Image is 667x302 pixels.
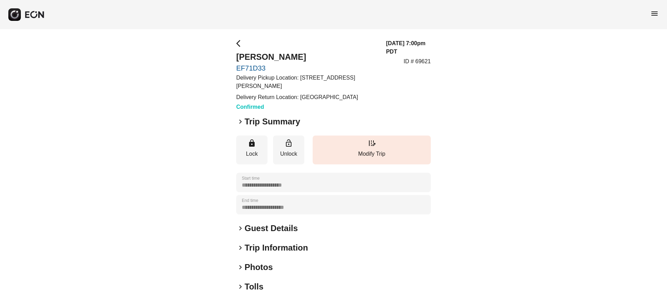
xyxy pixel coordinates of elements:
[386,39,431,56] h3: [DATE] 7:00pm PDT
[404,57,431,66] p: ID # 69621
[245,262,273,273] h2: Photos
[236,263,245,271] span: keyboard_arrow_right
[236,244,245,252] span: keyboard_arrow_right
[245,223,298,234] h2: Guest Details
[650,9,659,18] span: menu
[277,150,301,158] p: Unlock
[236,117,245,126] span: keyboard_arrow_right
[240,150,264,158] p: Lock
[245,242,308,253] h2: Trip Information
[236,74,378,90] p: Delivery Pickup Location: [STREET_ADDRESS][PERSON_NAME]
[236,103,378,111] h3: Confirmed
[285,139,293,147] span: lock_open
[236,136,267,164] button: Lock
[245,116,300,127] h2: Trip Summary
[236,224,245,232] span: keyboard_arrow_right
[316,150,427,158] p: Modify Trip
[248,139,256,147] span: lock
[236,93,378,101] p: Delivery Return Location: [GEOGRAPHIC_DATA]
[236,51,378,63] h2: [PERSON_NAME]
[273,136,304,164] button: Unlock
[236,64,378,72] a: EF71D33
[368,139,376,147] span: edit_road
[313,136,431,164] button: Modify Trip
[236,39,245,48] span: arrow_back_ios
[236,283,245,291] span: keyboard_arrow_right
[245,281,263,292] h2: Tolls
